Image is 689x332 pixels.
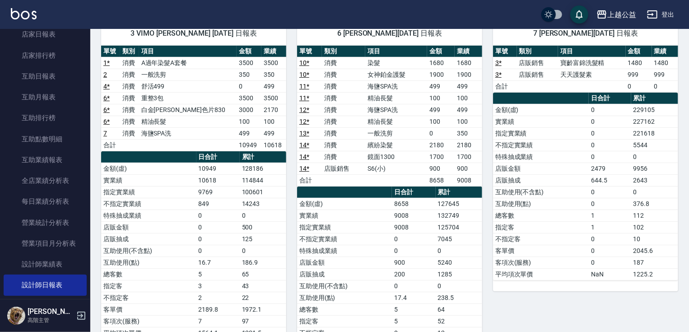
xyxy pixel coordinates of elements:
[631,104,678,116] td: 229105
[101,315,196,327] td: 客項次(服務)
[652,46,678,57] th: 業績
[240,268,286,280] td: 65
[455,139,482,151] td: 2180
[4,275,87,295] a: 設計師日報表
[427,151,455,163] td: 1700
[365,127,427,139] td: 一般洗剪
[427,163,455,174] td: 900
[308,29,471,38] span: 6 [PERSON_NAME][DATE] 日報表
[392,245,435,257] td: 0
[365,80,427,92] td: 海鹽SPA洗
[237,57,261,69] td: 3500
[322,57,365,69] td: 消費
[28,307,74,316] h5: [PERSON_NAME]
[493,186,589,198] td: 互助使用(不含點)
[493,139,589,151] td: 不指定實業績
[493,127,589,139] td: 指定實業績
[297,221,392,233] td: 指定實業績
[493,210,589,221] td: 總客數
[237,104,261,116] td: 3000
[631,163,678,174] td: 9956
[631,139,678,151] td: 5544
[297,268,392,280] td: 店販抽成
[120,69,139,80] td: 消費
[589,127,631,139] td: 0
[4,108,87,128] a: 互助排行榜
[240,186,286,198] td: 100601
[11,8,37,19] img: Logo
[392,187,435,198] th: 日合計
[101,280,196,292] td: 指定客
[631,245,678,257] td: 2045.6
[589,198,631,210] td: 0
[365,163,427,174] td: S6(小)
[322,116,365,127] td: 消費
[322,104,365,116] td: 消費
[589,245,631,257] td: 0
[103,130,107,137] a: 7
[436,245,482,257] td: 0
[103,71,107,78] a: 2
[261,127,286,139] td: 499
[101,139,120,151] td: 合計
[589,221,631,233] td: 1
[436,187,482,198] th: 累計
[139,46,237,57] th: 項目
[589,163,631,174] td: 2479
[493,245,589,257] td: 客單價
[196,174,240,186] td: 10618
[652,69,678,80] td: 999
[120,92,139,104] td: 消費
[436,304,482,315] td: 64
[626,69,652,80] td: 999
[427,116,455,127] td: 100
[455,46,482,57] th: 業績
[196,151,240,163] th: 日合計
[365,57,427,69] td: 染髮
[436,292,482,304] td: 238.5
[120,104,139,116] td: 消費
[297,245,392,257] td: 特殊抽成業績
[570,5,588,23] button: save
[493,198,589,210] td: 互助使用(點)
[392,304,435,315] td: 5
[558,69,626,80] td: 天天護髮素
[196,257,240,268] td: 16.7
[297,280,392,292] td: 互助使用(不含點)
[322,151,365,163] td: 消費
[120,80,139,92] td: 消費
[455,92,482,104] td: 100
[392,292,435,304] td: 17.4
[427,57,455,69] td: 1680
[392,233,435,245] td: 0
[631,186,678,198] td: 0
[517,46,558,57] th: 類別
[4,45,87,66] a: 店家排行榜
[643,6,678,23] button: 登出
[517,69,558,80] td: 店販銷售
[237,139,261,151] td: 10949
[558,57,626,69] td: 寶齡富錦洗髮精
[589,233,631,245] td: 0
[455,80,482,92] td: 499
[297,210,392,221] td: 實業績
[240,304,286,315] td: 1972.1
[297,304,392,315] td: 總客數
[297,233,392,245] td: 不指定實業績
[493,257,589,268] td: 客項次(服務)
[322,163,365,174] td: 店販銷售
[392,315,435,327] td: 5
[120,46,139,57] th: 類別
[139,69,237,80] td: 一般洗剪
[4,24,87,45] a: 店家日報表
[196,163,240,174] td: 10949
[240,280,286,292] td: 43
[101,304,196,315] td: 客單價
[455,104,482,116] td: 499
[101,198,196,210] td: 不指定實業績
[101,292,196,304] td: 不指定客
[196,315,240,327] td: 7
[261,116,286,127] td: 100
[436,210,482,221] td: 132749
[493,268,589,280] td: 平均項次單價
